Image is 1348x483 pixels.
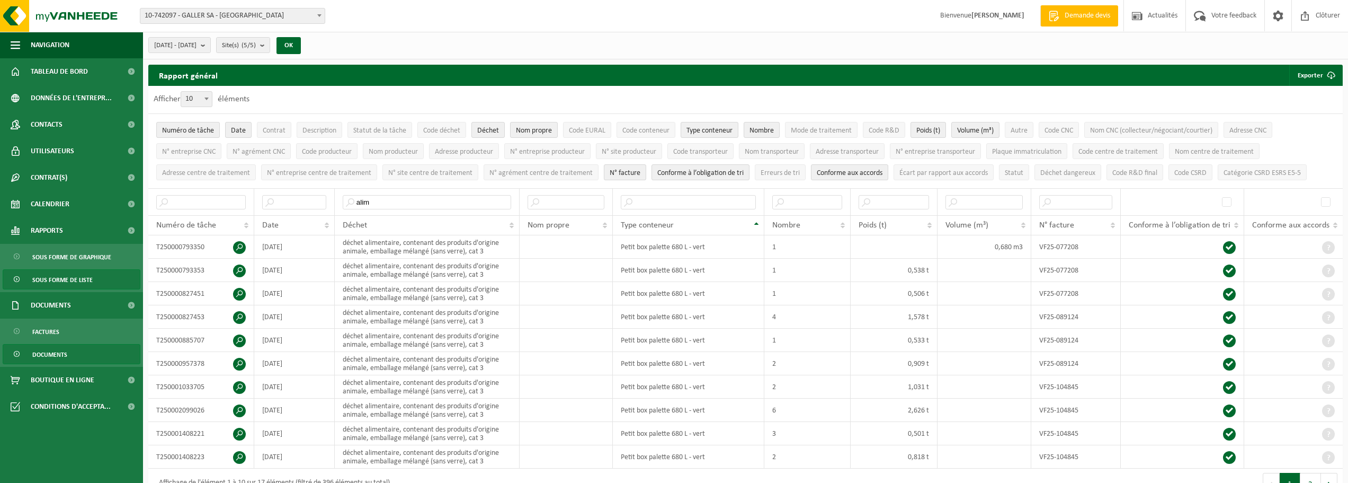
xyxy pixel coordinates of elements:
button: Mode de traitementMode de traitement: Activate to sort [785,122,858,138]
button: Nom CNC (collecteur/négociant/courtier)Nom CNC (collecteur/négociant/courtier): Activate to sort [1084,122,1218,138]
span: Statut [1005,169,1023,177]
button: Site(s)(5/5) [216,37,270,53]
span: Code EURAL [569,127,605,135]
button: Adresse transporteurAdresse transporteur: Activate to sort [810,143,885,159]
td: 0,538 t [851,259,937,282]
td: VF25-089124 [1031,305,1121,329]
button: Code conteneurCode conteneur: Activate to sort [617,122,675,138]
span: Conforme à l’obligation de tri [1129,221,1230,230]
span: Code CNC [1045,127,1073,135]
td: 4 [764,305,851,329]
span: Navigation [31,32,69,58]
button: Erreurs de triErreurs de tri: Activate to sort [755,164,806,180]
span: Code R&D [869,127,899,135]
span: Type conteneur [686,127,733,135]
span: Mode de traitement [791,127,852,135]
button: DéchetDéchet: Activate to sort [471,122,505,138]
td: déchet alimentaire, contenant des produits d'origine animale, emballage mélangé (sans verre), cat 3 [335,352,520,375]
span: Code conteneur [622,127,669,135]
td: [DATE] [254,235,335,259]
button: N° entreprise centre de traitementN° entreprise centre de traitement: Activate to sort [261,164,377,180]
span: Conforme aux accords [1252,221,1329,230]
button: Code transporteurCode transporteur: Activate to sort [667,143,734,159]
span: Code CSRD [1174,169,1207,177]
span: Erreurs de tri [761,169,800,177]
td: 2 [764,445,851,469]
td: [DATE] [254,375,335,399]
span: Nom propre [528,221,569,230]
a: Sous forme de graphique [3,247,140,267]
span: Poids (t) [916,127,940,135]
span: Code déchet [423,127,460,135]
span: Statut de la tâche [353,127,406,135]
td: Petit box palette 680 L - vert [613,235,764,259]
td: Petit box palette 680 L - vert [613,399,764,422]
span: Code transporteur [673,148,728,156]
span: Adresse transporteur [816,148,879,156]
button: Nom centre de traitementNom centre de traitement: Activate to sort [1169,143,1260,159]
button: Code centre de traitementCode centre de traitement: Activate to sort [1073,143,1164,159]
span: Contrat [263,127,285,135]
button: Nom producteurNom producteur: Activate to sort [363,143,424,159]
span: Nom producteur [369,148,418,156]
span: 10-742097 - GALLER SA - VAUX-SOUS-CHÈVREMONT [140,8,325,24]
td: T250000957378 [148,352,254,375]
label: Afficher éléments [154,95,249,103]
td: déchet alimentaire, contenant des produits d'origine animale, emballage mélangé (sans verre), cat 3 [335,235,520,259]
td: Petit box palette 680 L - vert [613,422,764,445]
td: 0,501 t [851,422,937,445]
span: Numéro de tâche [156,221,216,230]
button: Plaque immatriculationPlaque immatriculation: Activate to sort [986,143,1067,159]
button: Écart par rapport aux accordsÉcart par rapport aux accords: Activate to sort [894,164,994,180]
td: [DATE] [254,352,335,375]
span: Documents [31,292,71,319]
span: Factures [32,322,59,342]
span: N° facture [610,169,640,177]
button: Code producteurCode producteur: Activate to sort [296,143,358,159]
button: Code R&D finalCode R&amp;D final: Activate to sort [1106,164,1163,180]
td: Petit box palette 680 L - vert [613,329,764,352]
td: 0,818 t [851,445,937,469]
span: Boutique en ligne [31,367,94,393]
button: DescriptionDescription: Activate to sort [297,122,342,138]
button: Déchet dangereux : Activate to sort [1034,164,1101,180]
button: N° factureN° facture: Activate to sort [604,164,646,180]
button: Catégorie CSRD ESRS E5-5Catégorie CSRD ESRS E5-5: Activate to sort [1218,164,1307,180]
button: Nom transporteurNom transporteur: Activate to sort [739,143,805,159]
span: Tableau de bord [31,58,88,85]
strong: [PERSON_NAME] [971,12,1024,20]
button: Volume (m³)Volume (m³): Activate to sort [951,122,999,138]
button: NombreNombre: Activate to sort [744,122,780,138]
td: déchet alimentaire, contenant des produits d'origine animale, emballage mélangé (sans verre), cat 3 [335,305,520,329]
span: Poids (t) [859,221,887,230]
td: Petit box palette 680 L - vert [613,259,764,282]
span: Calendrier [31,191,69,217]
span: N° entreprise producteur [510,148,585,156]
span: 10 [181,91,212,107]
td: déchet alimentaire, contenant des produits d'origine animale, emballage mélangé (sans verre), cat 3 [335,329,520,352]
button: OK [276,37,301,54]
span: Nom CNC (collecteur/négociant/courtier) [1090,127,1212,135]
span: Description [302,127,336,135]
td: T250002099026 [148,399,254,422]
span: Données de l'entrepr... [31,85,112,111]
td: VF25-077208 [1031,282,1121,305]
td: VF25-104845 [1031,375,1121,399]
span: Écart par rapport aux accords [899,169,988,177]
td: Petit box palette 680 L - vert [613,282,764,305]
span: Adresse producteur [435,148,493,156]
td: déchet alimentaire, contenant des produits d'origine animale, emballage mélangé (sans verre), cat 3 [335,399,520,422]
td: 0,506 t [851,282,937,305]
button: Conforme aux accords : Activate to sort [811,164,888,180]
span: Nom transporteur [745,148,799,156]
span: N° entreprise centre de traitement [267,169,371,177]
span: Adresse centre de traitement [162,169,250,177]
span: 10-742097 - GALLER SA - VAUX-SOUS-CHÈVREMONT [140,8,325,23]
td: VF25-104845 [1031,399,1121,422]
td: déchet alimentaire, contenant des produits d'origine animale, emballage mélangé (sans verre), cat 3 [335,445,520,469]
button: Adresse producteurAdresse producteur: Activate to sort [429,143,499,159]
button: Poids (t)Poids (t): Activate to sort [910,122,946,138]
button: Code CNCCode CNC: Activate to sort [1039,122,1079,138]
span: Volume (m³) [957,127,994,135]
a: Demande devis [1040,5,1118,27]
